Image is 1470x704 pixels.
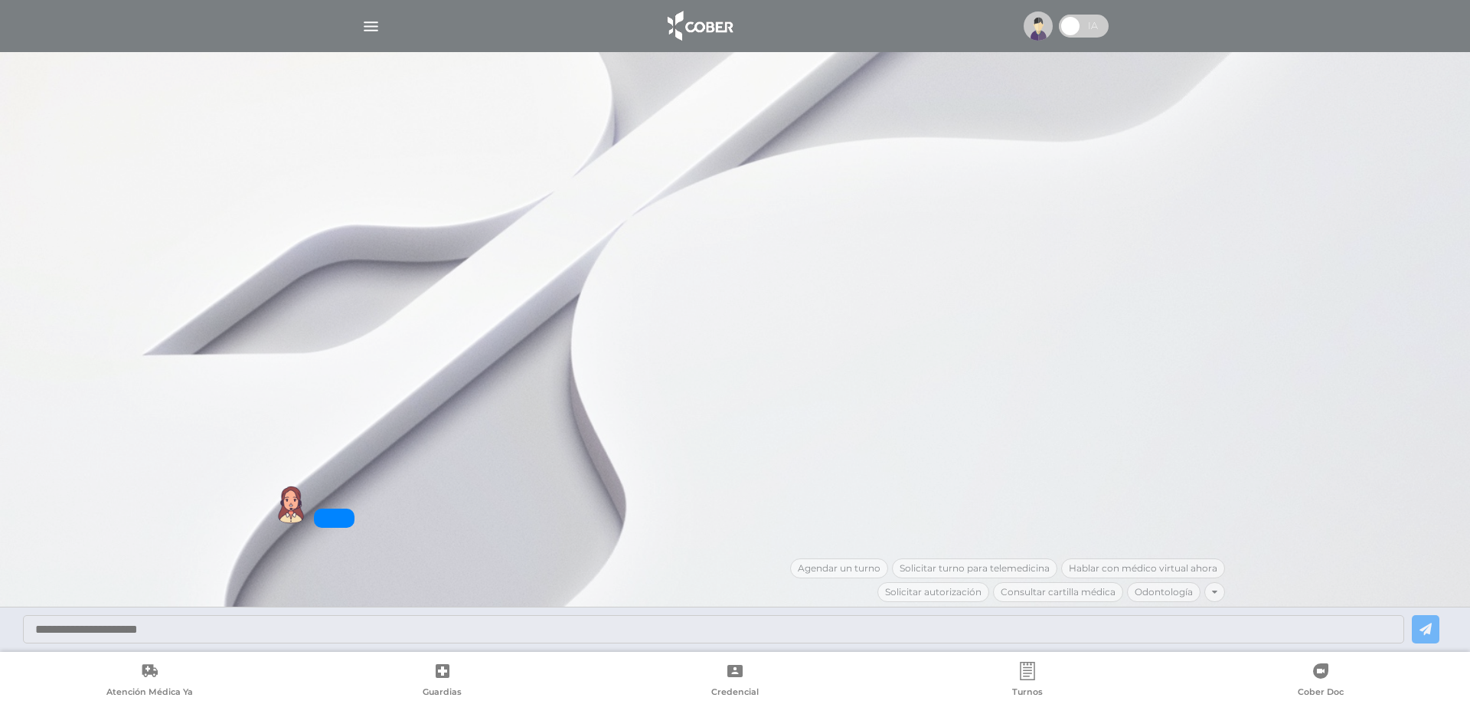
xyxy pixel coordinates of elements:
a: Credencial [589,662,881,701]
a: Atención Médica Ya [3,662,296,701]
span: Atención Médica Ya [106,686,193,700]
span: Cober Doc [1298,686,1344,700]
span: Credencial [711,686,759,700]
a: Guardias [296,662,588,701]
img: Cober IA [272,486,310,524]
img: profile-placeholder.svg [1024,11,1053,41]
img: Cober_menu-lines-white.svg [361,17,381,36]
span: Guardias [423,686,462,700]
span: Turnos [1012,686,1043,700]
img: logo_cober_home-white.png [659,8,740,44]
a: Cober Doc [1174,662,1467,701]
a: Turnos [881,662,1174,701]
